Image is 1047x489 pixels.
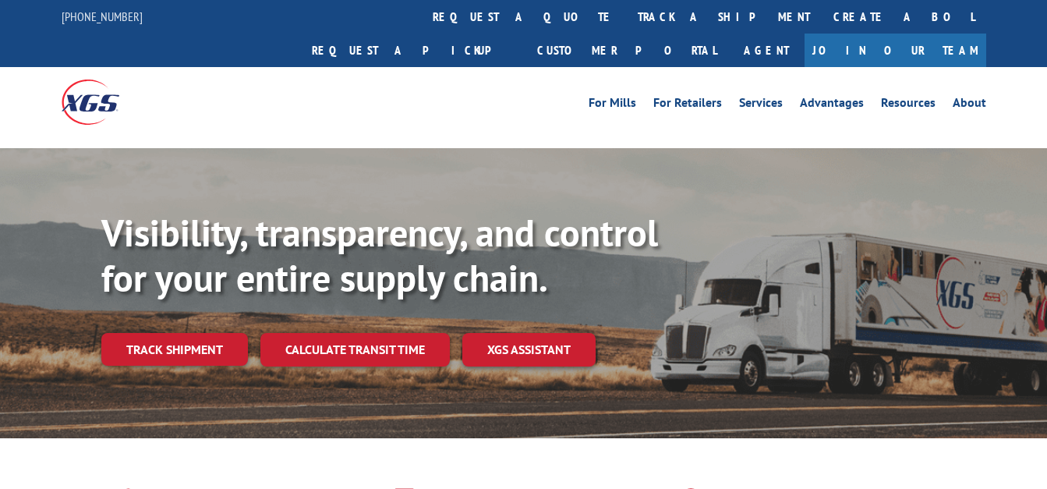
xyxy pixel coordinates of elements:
a: Track shipment [101,333,248,366]
a: About [953,97,986,114]
a: Request a pickup [300,34,525,67]
a: For Retailers [653,97,722,114]
a: Agent [728,34,805,67]
a: Calculate transit time [260,333,450,367]
a: For Mills [589,97,636,114]
a: Join Our Team [805,34,986,67]
a: Customer Portal [525,34,728,67]
a: XGS ASSISTANT [462,333,596,367]
a: Resources [881,97,936,114]
a: Services [739,97,783,114]
b: Visibility, transparency, and control for your entire supply chain. [101,208,658,302]
a: [PHONE_NUMBER] [62,9,143,24]
a: Advantages [800,97,864,114]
